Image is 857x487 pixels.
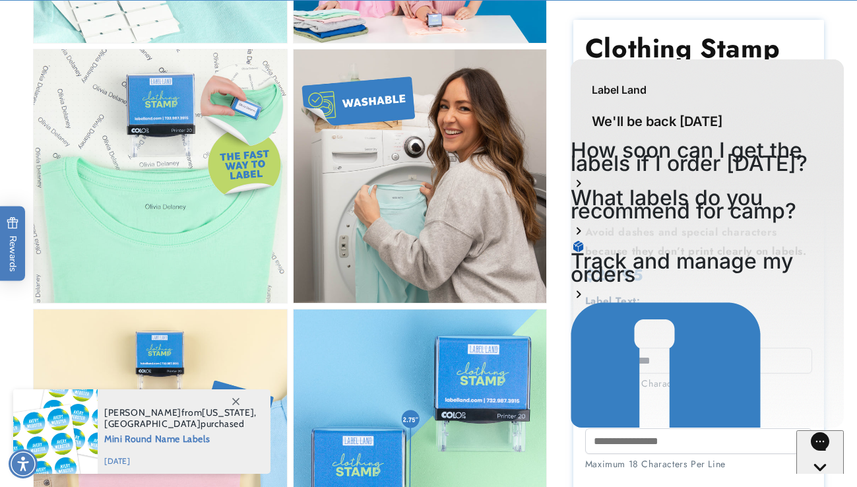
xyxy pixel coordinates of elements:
[571,59,844,428] iframe: Gorgias live chat window
[104,455,257,467] span: [DATE]
[104,418,201,430] span: [GEOGRAPHIC_DATA]
[104,406,181,418] span: [PERSON_NAME]
[796,430,844,474] iframe: Gorgias live chat messenger
[104,407,257,430] span: from , purchased
[104,430,257,446] span: Mini Round Name Labels
[202,406,254,418] span: [US_STATE]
